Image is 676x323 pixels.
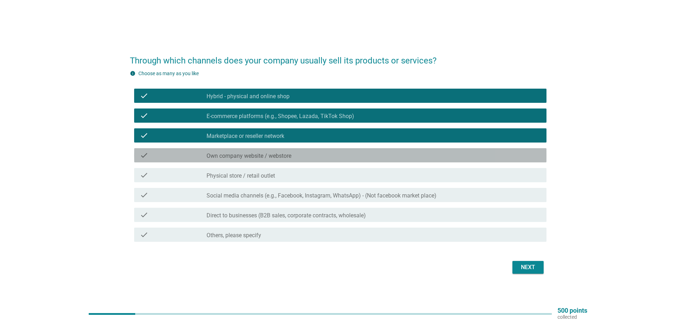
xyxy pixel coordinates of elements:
label: Marketplace or reseller network [207,133,284,140]
div: Next [518,263,538,272]
label: Others, please specify [207,232,261,239]
i: check [140,151,148,160]
label: Direct to businesses (B2B sales, corporate contracts, wholesale) [207,212,366,219]
i: check [140,131,148,140]
i: check [140,91,148,100]
button: Next [512,261,544,274]
label: Social media channels (e.g., Facebook, Instagram, WhatsApp) - (Not facebook market place) [207,192,436,199]
label: E-commerce platforms (e.g., Shopee, Lazada, TikTok Shop) [207,113,354,120]
label: Own company website / webstore [207,152,291,160]
i: check [140,230,148,239]
i: check [140,211,148,219]
label: Choose as many as you like [138,71,199,76]
label: Hybrid - physical and online shop [207,93,290,100]
label: Physical store / retail outlet [207,172,275,179]
p: collected [557,314,587,320]
i: check [140,191,148,199]
i: check [140,111,148,120]
i: check [140,171,148,179]
p: 500 points [557,307,587,314]
h2: Through which channels does your company usually sell its products or services? [130,47,546,67]
i: info [130,71,136,76]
